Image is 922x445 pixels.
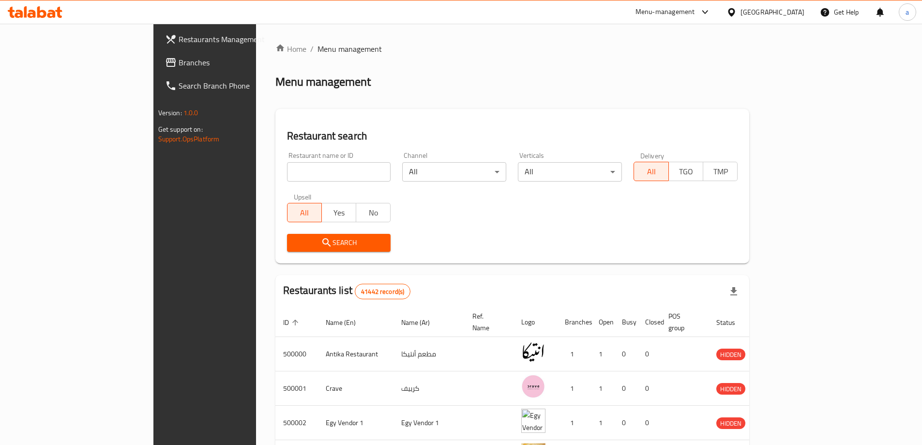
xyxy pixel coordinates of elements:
span: HIDDEN [716,418,745,429]
td: 1 [591,337,614,371]
span: 41442 record(s) [355,287,410,296]
img: Antika Restaurant [521,340,545,364]
span: TGO [673,165,699,179]
td: 0 [614,371,637,406]
td: 0 [637,371,661,406]
a: Search Branch Phone [157,74,307,97]
button: All [287,203,322,222]
span: Ref. Name [472,310,502,334]
td: 1 [591,406,614,440]
span: ID [283,317,302,328]
span: Search [295,237,383,249]
div: Menu-management [635,6,695,18]
div: All [518,162,622,182]
a: Branches [157,51,307,74]
label: Delivery [640,152,665,159]
td: 1 [591,371,614,406]
span: 1.0.0 [183,107,198,119]
th: Branches [557,307,591,337]
span: Status [716,317,748,328]
th: Open [591,307,614,337]
button: No [356,203,391,222]
div: HIDDEN [716,417,745,429]
span: All [291,206,318,220]
span: Yes [326,206,352,220]
td: Egy Vendor 1 [393,406,465,440]
td: Antika Restaurant [318,337,393,371]
span: Version: [158,107,182,119]
td: 0 [637,337,661,371]
span: Name (Ar) [401,317,442,328]
span: a [906,7,909,17]
th: Closed [637,307,661,337]
div: Total records count [355,284,410,299]
td: 1 [557,337,591,371]
button: Yes [321,203,356,222]
span: POS group [668,310,697,334]
td: مطعم أنتيكا [393,337,465,371]
div: All [402,162,506,182]
th: Logo [514,307,557,337]
nav: breadcrumb [275,43,750,55]
label: Upsell [294,193,312,200]
button: Search [287,234,391,252]
button: TGO [668,162,703,181]
div: Export file [722,280,745,303]
td: Egy Vendor 1 [318,406,393,440]
img: Egy Vendor 1 [521,409,545,433]
img: Crave [521,374,545,399]
span: Search Branch Phone [179,80,300,92]
span: Name (En) [326,317,368,328]
span: Branches [179,57,300,68]
div: [GEOGRAPHIC_DATA] [741,7,804,17]
a: Restaurants Management [157,28,307,51]
h2: Restaurants list [283,283,411,299]
h2: Menu management [275,74,371,90]
td: 0 [637,406,661,440]
span: All [638,165,665,179]
td: 0 [614,406,637,440]
span: HIDDEN [716,349,745,360]
input: Search for restaurant name or ID.. [287,162,391,182]
td: 1 [557,406,591,440]
button: All [634,162,668,181]
div: HIDDEN [716,349,745,360]
h2: Restaurant search [287,129,738,143]
span: No [360,206,387,220]
td: 1 [557,371,591,406]
li: / [310,43,314,55]
span: Get support on: [158,123,203,136]
span: TMP [707,165,734,179]
span: Restaurants Management [179,33,300,45]
span: HIDDEN [716,384,745,395]
button: TMP [703,162,738,181]
span: Menu management [317,43,382,55]
td: Crave [318,371,393,406]
a: Support.OpsPlatform [158,133,220,145]
td: كرييف [393,371,465,406]
td: 0 [614,337,637,371]
th: Busy [614,307,637,337]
